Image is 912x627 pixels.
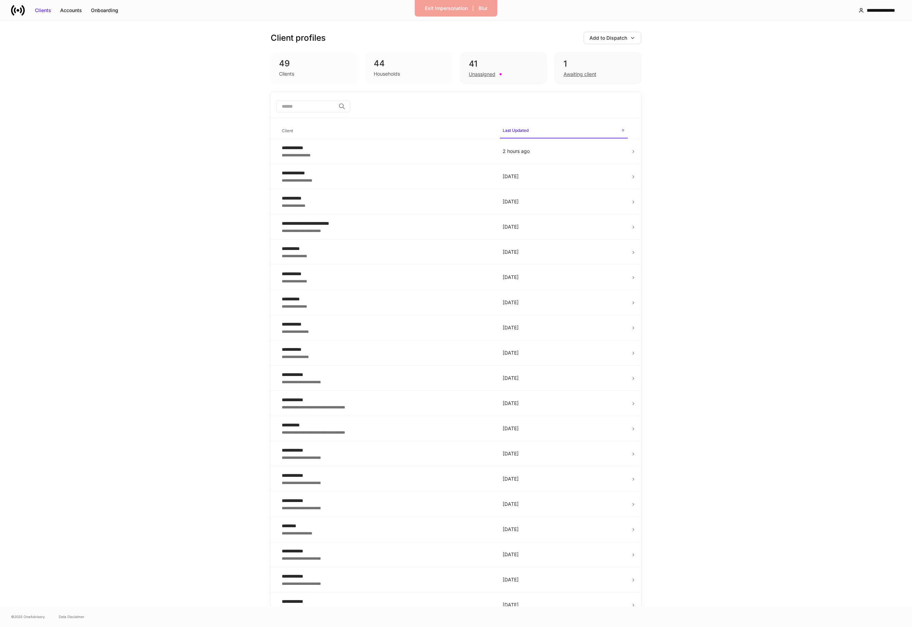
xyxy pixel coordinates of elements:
p: [DATE] [503,249,625,255]
div: 41Unassigned [460,52,547,84]
p: [DATE] [503,349,625,356]
div: Clients [279,70,294,77]
p: 2 hours ago [503,148,625,155]
div: Clients [35,7,51,14]
div: 41 [469,58,538,69]
button: Onboarding [86,5,123,16]
div: 44 [374,58,444,69]
p: [DATE] [503,274,625,281]
h6: Last Updated [503,127,529,134]
p: [DATE] [503,425,625,432]
div: Households [374,70,400,77]
span: Last Updated [500,124,628,138]
div: 49 [279,58,349,69]
div: Unassigned [469,71,495,78]
h3: Client profiles [271,32,326,44]
button: Clients [30,5,56,16]
p: [DATE] [503,551,625,558]
div: Add to Dispatch [589,35,627,41]
a: Data Disclaimer [59,614,84,619]
button: Blur [474,3,492,14]
div: Accounts [60,7,82,14]
p: [DATE] [503,324,625,331]
div: 1Awaiting client [555,52,641,84]
p: [DATE] [503,576,625,583]
span: Client [279,124,494,138]
p: [DATE] [503,450,625,457]
p: [DATE] [503,601,625,608]
button: Accounts [56,5,86,16]
div: Blur [478,5,487,12]
button: Exit Impersonation [420,3,472,14]
span: © 2025 OneAdvisory [11,614,45,619]
p: [DATE] [503,173,625,180]
div: 1 [564,58,633,69]
p: [DATE] [503,223,625,230]
p: [DATE] [503,501,625,508]
div: Exit Impersonation [425,5,468,12]
p: [DATE] [503,475,625,482]
div: Awaiting client [564,71,596,78]
p: [DATE] [503,299,625,306]
p: [DATE] [503,526,625,533]
p: [DATE] [503,198,625,205]
p: [DATE] [503,400,625,407]
div: Onboarding [91,7,118,14]
p: [DATE] [503,375,625,382]
button: Add to Dispatch [584,32,641,44]
h6: Client [282,127,293,134]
